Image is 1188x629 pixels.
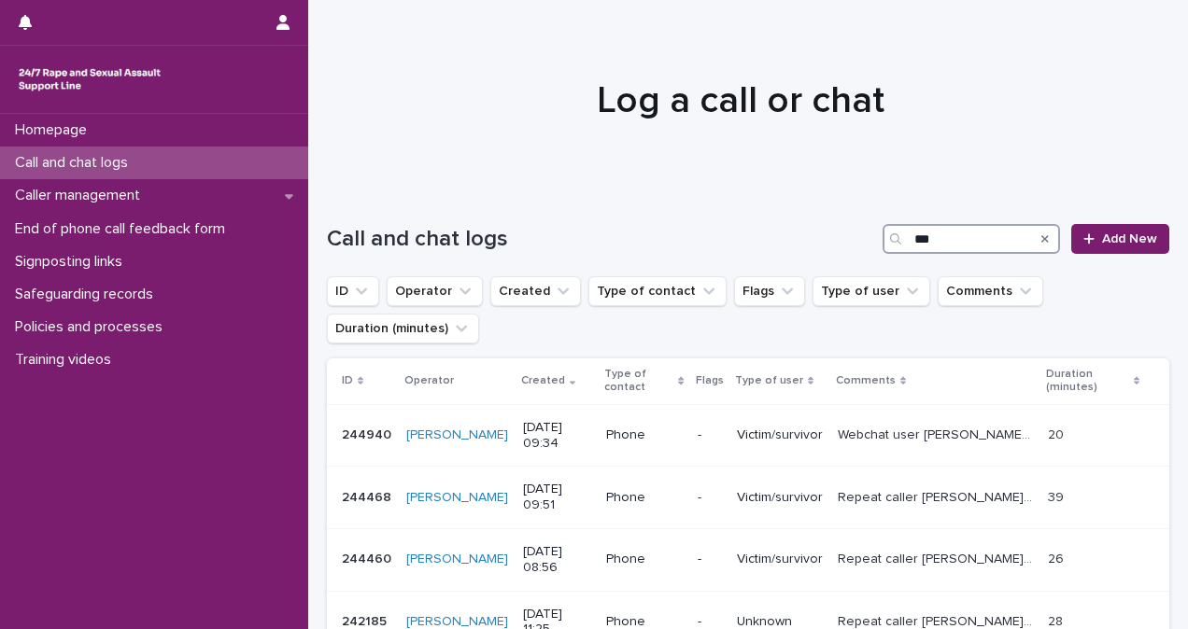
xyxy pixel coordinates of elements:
[938,276,1043,306] button: Comments
[606,490,683,506] p: Phone
[404,370,454,391] p: Operator
[523,544,591,576] p: [DATE] 08:56
[606,552,683,567] p: Phone
[7,154,143,172] p: Call and chat logs
[1048,424,1068,443] p: 20
[7,286,168,303] p: Safeguarding records
[698,490,722,506] p: -
[523,420,591,452] p: [DATE] 09:34
[698,427,722,443] p: -
[327,528,1169,591] tr: 244460244460 [PERSON_NAME] [DATE] 08:56Phone-Victim/survivorRepeat caller [PERSON_NAME] Experienc...
[7,220,240,238] p: End of phone call feedback form
[734,276,805,306] button: Flags
[838,548,1038,567] p: Repeat caller Amy Experienced rape in 2013 on a night out. Experienced rape after being spiked 6 ...
[406,490,508,506] a: [PERSON_NAME]
[606,427,683,443] p: Phone
[406,427,508,443] a: [PERSON_NAME]
[7,351,126,369] p: Training videos
[735,370,803,391] p: Type of user
[523,482,591,513] p: [DATE] 09:51
[327,467,1169,529] tr: 244468244468 [PERSON_NAME] [DATE] 09:51Phone-Victim/survivorRepeat caller [PERSON_NAME] experienc...
[7,253,137,271] p: Signposting links
[387,276,483,306] button: Operator
[813,276,930,306] button: Type of user
[1048,486,1068,506] p: 39
[327,314,479,343] button: Duration (minutes)
[7,187,155,204] p: Caller management
[883,224,1060,254] input: Search
[836,370,896,391] p: Comments
[327,78,1155,123] h1: Log a call or chat
[342,486,395,506] p: 244468
[15,61,164,98] img: rhQMoQhaT3yELyF149Cw
[1102,232,1157,245] span: Add New
[521,370,565,391] p: Created
[406,552,508,567] a: [PERSON_NAME]
[490,276,581,306] button: Created
[1048,548,1068,567] p: 26
[737,552,823,567] p: Victim/survivor
[737,427,823,443] p: Victim/survivor
[342,548,395,567] p: 244460
[838,486,1038,506] p: Repeat caller Amy experience rape and DV by husband. Reported to the police and has ISVA support....
[604,364,673,398] p: Type of contact
[737,490,823,506] p: Victim/survivor
[1071,224,1169,254] a: Add New
[7,121,102,139] p: Homepage
[1046,364,1128,398] p: Duration (minutes)
[838,424,1038,443] p: Webchat user Amy struggling with thoughts of suicide. Explored thoughts and feelings around this ...
[327,276,379,306] button: ID
[698,552,722,567] p: -
[588,276,727,306] button: Type of contact
[696,370,724,391] p: Flags
[342,370,353,391] p: ID
[342,424,395,443] p: 244940
[327,404,1169,467] tr: 244940244940 [PERSON_NAME] [DATE] 09:34Phone-Victim/survivorWebchat user [PERSON_NAME] struggling...
[7,318,177,336] p: Policies and processes
[327,226,875,253] h1: Call and chat logs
